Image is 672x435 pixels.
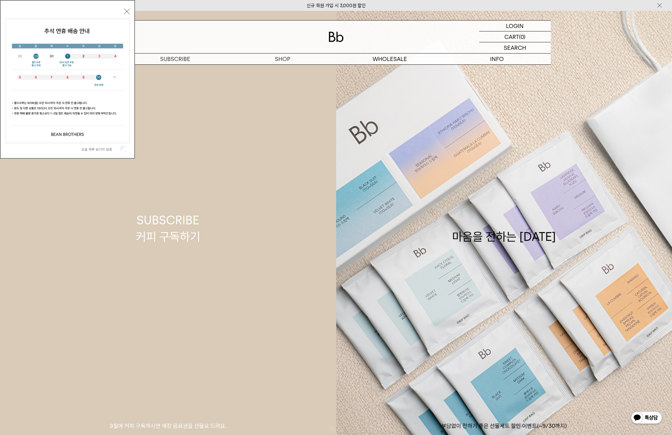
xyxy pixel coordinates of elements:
a: SHOP [229,54,336,64]
a: LOGIN [479,21,551,31]
img: 로고 [329,32,344,42]
button: 닫기 [124,9,130,14]
label: 오늘 하루 보이지 않음 [81,147,119,152]
p: INFO [443,54,551,64]
a: SUBSCRIBE [122,54,229,64]
p: SEARCH [504,42,526,53]
p: WHOLESALE [336,54,443,64]
img: 카카오톡 채널 1:1 채팅 버튼 [630,411,663,426]
a: 신규 회원 가입 시 3,000원 할인 [307,3,366,8]
p: (0) [519,31,526,42]
div: SUBSCRIBE 커피 구독하기 [136,212,200,245]
a: CART (0) [479,31,551,42]
p: LOGIN [506,21,524,31]
div: 마음을 전하는 [DATE] [452,212,556,245]
p: CART [504,31,519,42]
img: 5e4d662c6b1424087153c0055ceb1a13_140731.jpg [6,19,129,143]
